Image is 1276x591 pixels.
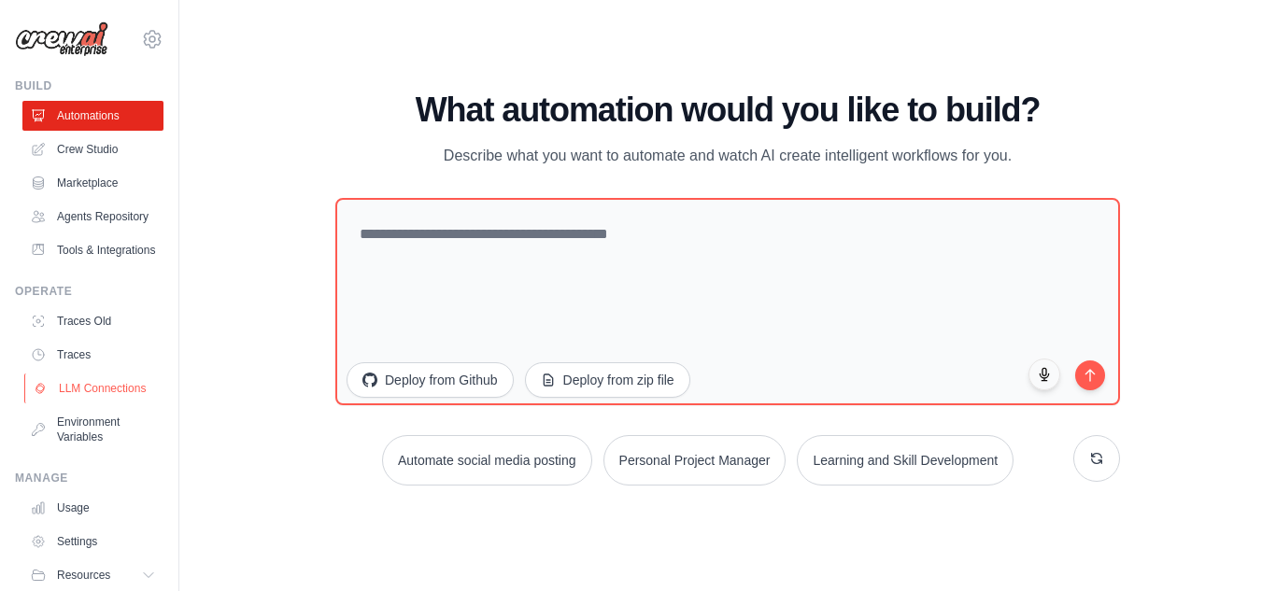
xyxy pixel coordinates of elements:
[22,306,163,336] a: Traces Old
[603,435,787,485] button: Personal Project Manager
[347,362,514,398] button: Deploy from Github
[15,284,163,299] div: Operate
[22,168,163,198] a: Marketplace
[22,202,163,232] a: Agents Repository
[22,235,163,265] a: Tools & Integrations
[797,435,1014,485] button: Learning and Skill Development
[22,134,163,164] a: Crew Studio
[24,373,165,403] a: LLM Connections
[382,435,592,485] button: Automate social media posting
[15,78,163,93] div: Build
[15,21,108,57] img: Logo
[22,560,163,590] button: Resources
[15,471,163,485] div: Manage
[22,101,163,131] a: Automations
[525,362,690,398] button: Deploy from zip file
[57,568,110,583] span: Resources
[22,407,163,452] a: Environment Variables
[22,493,163,523] a: Usage
[335,91,1120,129] h1: What automation would you like to build?
[414,144,1042,168] p: Describe what you want to automate and watch AI create intelligent workflows for you.
[22,527,163,556] a: Settings
[22,340,163,370] a: Traces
